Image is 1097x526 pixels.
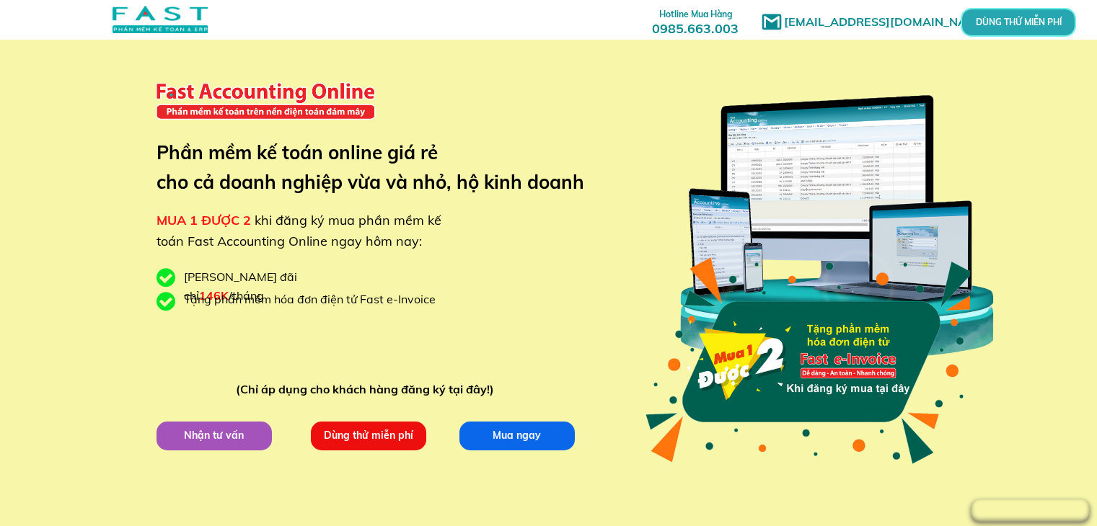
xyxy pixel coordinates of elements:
div: [PERSON_NAME] đãi chỉ /tháng [184,268,371,305]
div: (Chỉ áp dụng cho khách hàng đăng ký tại đây!) [236,380,501,399]
h3: Phần mềm kế toán online giá rẻ cho cả doanh nghiệp vừa và nhỏ, hộ kinh doanh [157,138,606,197]
p: DÙNG THỬ MIỄN PHÍ [1001,18,1036,26]
h3: 0985.663.003 [636,5,754,36]
span: MUA 1 ĐƯỢC 2 [157,212,251,228]
p: Nhận tư vấn [156,421,271,450]
span: Hotline Mua Hàng [659,9,732,19]
span: 146K [199,288,229,303]
div: Tặng phần mềm hóa đơn điện tử Fast e-Invoice [184,290,446,309]
h1: [EMAIL_ADDRESS][DOMAIN_NAME] [784,13,997,32]
p: Dùng thử miễn phí [310,421,426,450]
p: Mua ngay [459,421,574,450]
span: khi đăng ký mua phần mềm kế toán Fast Accounting Online ngay hôm nay: [157,212,441,249]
